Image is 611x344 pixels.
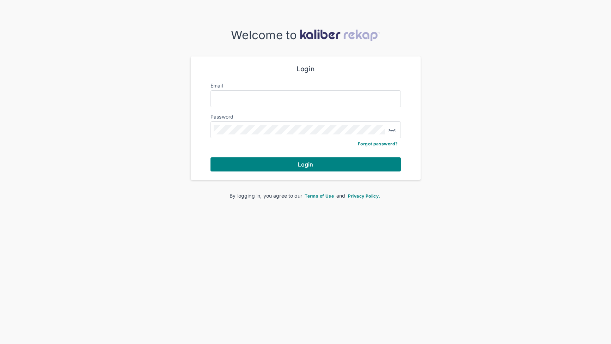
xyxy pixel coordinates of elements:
[358,141,398,146] a: Forgot password?
[300,29,380,41] img: kaliber-logo
[347,193,381,199] a: Privacy Policy.
[305,193,334,199] span: Terms of Use
[202,192,409,199] div: By logging in, you agree to our and
[210,83,223,89] label: Email
[210,65,401,73] div: Login
[348,193,380,199] span: Privacy Policy.
[210,114,234,120] label: Password
[388,126,396,134] img: eye-closed.fa43b6e4.svg
[210,157,401,171] button: Login
[298,161,313,168] span: Login
[304,193,335,199] a: Terms of Use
